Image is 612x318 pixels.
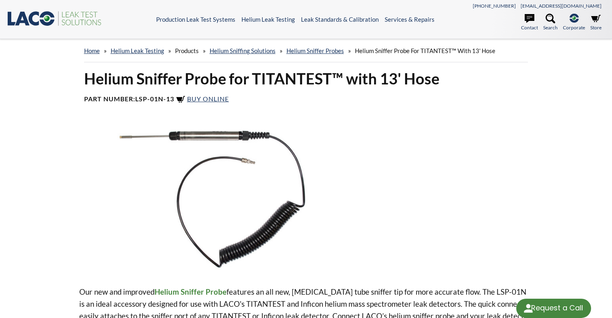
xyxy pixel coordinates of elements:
a: Services & Repairs [385,16,435,23]
span: Corporate [563,24,585,31]
h1: Helium Sniffer Probe for TITANTEST™ with 13' Hose [84,69,528,88]
a: [EMAIL_ADDRESS][DOMAIN_NAME] [521,3,602,9]
span: Products [175,47,199,54]
a: Store [590,14,602,31]
div: Request a Call [516,299,591,318]
a: Buy Online [176,95,229,103]
a: Helium Sniffing Solutions [210,47,276,54]
h4: Part Number: [84,95,528,105]
img: Helium Sniffer Probe for TITANTEST with 13 foot Hose [79,124,345,273]
span: Buy Online [187,95,229,103]
a: [PHONE_NUMBER] [473,3,516,9]
img: round button [522,302,535,315]
a: Leak Standards & Calibration [301,16,379,23]
a: Helium Sniffer Probes [286,47,344,54]
a: Helium Leak Testing [111,47,164,54]
div: Request a Call [531,299,583,317]
a: home [84,47,100,54]
a: Helium Leak Testing [241,16,295,23]
a: Production Leak Test Systems [156,16,235,23]
strong: Helium Sniffer Probe [155,287,227,296]
a: Search [543,14,558,31]
a: Contact [521,14,538,31]
span: Helium Sniffer Probe for TITANTEST™ with 13' Hose [355,47,495,54]
b: LSP-01N-13 [135,95,174,103]
div: » » » » » [84,39,528,62]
